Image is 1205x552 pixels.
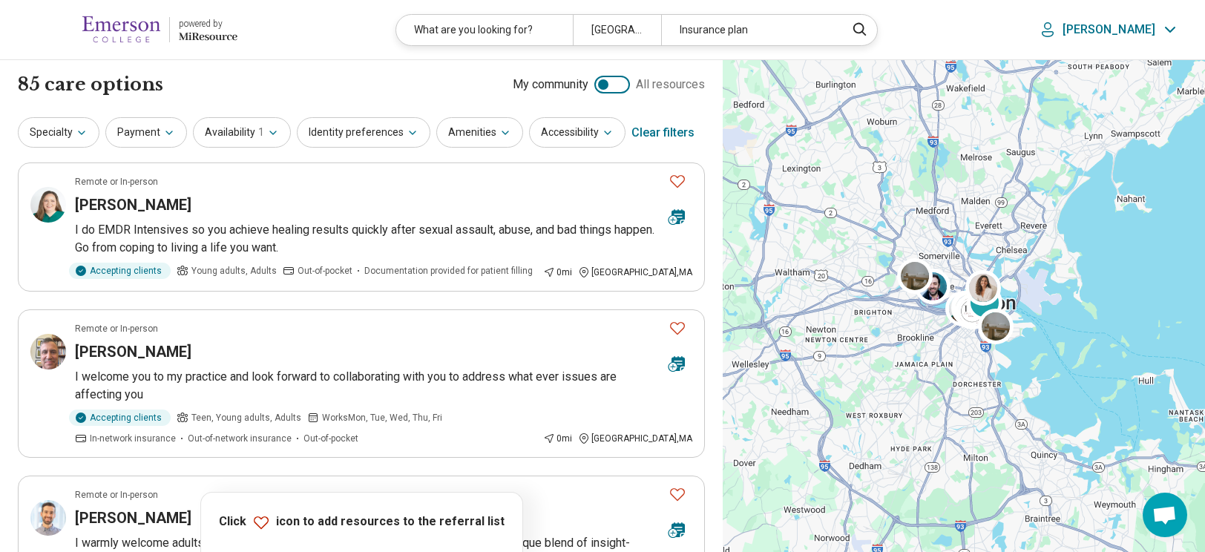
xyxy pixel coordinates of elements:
[219,513,505,531] p: Click icon to add resources to the referral list
[18,117,99,148] button: Specialty
[636,76,705,93] span: All resources
[75,322,158,335] p: Remote or In-person
[322,411,442,424] span: Works Mon, Tue, Wed, Thu, Fri
[24,12,237,47] a: Emerson Collegepowered by
[573,15,661,45] div: [GEOGRAPHIC_DATA]
[18,72,163,97] h1: 85 care options
[396,15,572,45] div: What are you looking for?
[631,115,695,151] div: Clear filters
[75,221,692,257] p: I do EMDR Intensives so you achieve healing results quickly after sexual assault, abuse, and bad ...
[105,117,187,148] button: Payment
[258,125,264,140] span: 1
[75,488,158,502] p: Remote or In-person
[298,264,352,277] span: Out-of-pocket
[1063,22,1155,37] p: [PERSON_NAME]
[513,76,588,93] span: My community
[303,432,358,445] span: Out-of-pocket
[191,264,277,277] span: Young adults, Adults
[663,166,692,197] button: Favorite
[436,117,523,148] button: Amenities
[69,410,171,426] div: Accepting clients
[663,479,692,510] button: Favorite
[297,117,430,148] button: Identity preferences
[179,17,237,30] div: powered by
[90,432,176,445] span: In-network insurance
[75,368,692,404] p: I welcome you to my practice and look forward to collaborating with you to address what ever issu...
[75,175,158,188] p: Remote or In-person
[188,432,292,445] span: Out-of-network insurance
[193,117,291,148] button: Availability1
[191,411,301,424] span: Teen, Young adults, Adults
[69,263,171,279] div: Accepting clients
[543,432,572,445] div: 0 mi
[663,313,692,344] button: Favorite
[82,12,160,47] img: Emerson College
[578,266,692,279] div: [GEOGRAPHIC_DATA] , MA
[75,341,191,362] h3: [PERSON_NAME]
[364,264,533,277] span: Documentation provided for patient filling
[661,15,837,45] div: Insurance plan
[543,266,572,279] div: 0 mi
[529,117,626,148] button: Accessibility
[75,507,191,528] h3: [PERSON_NAME]
[75,194,191,215] h3: [PERSON_NAME]
[578,432,692,445] div: [GEOGRAPHIC_DATA] , MA
[1143,493,1187,537] div: Open chat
